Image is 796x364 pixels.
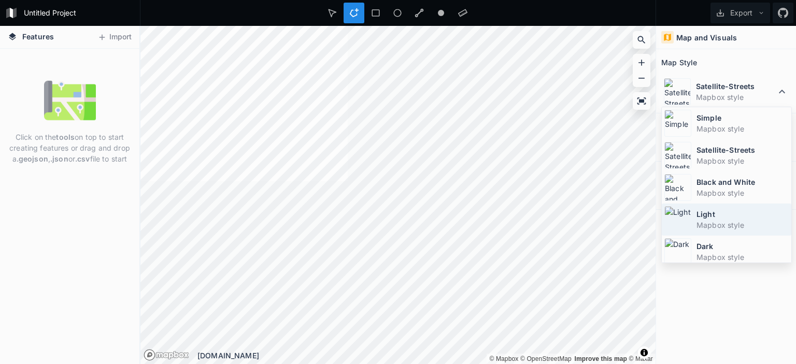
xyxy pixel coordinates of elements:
[696,155,789,166] dd: Mapbox style
[661,54,697,70] h2: Map Style
[696,144,789,155] dt: Satellite-Streets
[144,349,189,361] a: Mapbox logo
[8,132,132,164] p: Click on the on top to start creating features or drag and drop a , or file to start
[696,123,789,134] dd: Mapbox style
[664,206,691,233] img: Light
[696,220,789,230] dd: Mapbox style
[197,350,656,361] div: [DOMAIN_NAME]
[56,133,75,141] strong: tools
[50,154,68,163] strong: .json
[710,3,770,23] button: Export
[664,174,691,201] img: Black and White
[664,238,691,265] img: Dark
[696,112,789,123] dt: Simple
[676,32,737,43] h4: Map and Visuals
[696,92,776,103] dd: Mapbox style
[75,154,90,163] strong: .csv
[696,209,789,220] dt: Light
[664,78,691,105] img: Satellite-Streets
[17,154,48,163] strong: .geojson
[641,347,647,358] span: Toggle attribution
[638,346,650,359] button: Toggle attribution
[144,349,155,361] a: Mapbox logo
[44,75,96,126] img: empty
[520,355,572,362] a: OpenStreetMap
[696,241,789,252] dt: Dark
[664,110,691,137] img: Simple
[574,355,627,362] a: Map feedback
[696,187,789,198] dd: Mapbox style
[92,29,137,46] button: Import
[489,355,518,362] a: Mapbox
[22,31,54,42] span: Features
[696,177,789,187] dt: Black and White
[664,142,691,169] img: Satellite-Streets
[696,252,789,263] dd: Mapbox style
[696,81,776,92] dt: Satellite-Streets
[629,355,653,362] a: Maxar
